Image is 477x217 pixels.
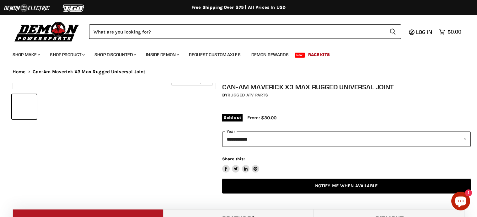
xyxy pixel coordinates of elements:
[416,29,432,35] span: Log in
[184,48,245,61] a: Request Custom Axles
[384,24,401,39] button: Search
[449,192,472,212] inbox-online-store-chat: Shopify online store chat
[89,24,384,39] input: Search
[8,48,44,61] a: Shop Make
[247,48,293,61] a: Demon Rewards
[295,53,305,58] span: New!
[303,48,335,61] a: Race Kits
[89,24,401,39] form: Product
[413,29,436,35] a: Log in
[436,27,464,36] a: $0.00
[222,114,243,121] span: Sold out
[174,79,209,84] span: Click to expand
[13,20,81,43] img: Demon Powersports
[228,92,268,98] a: Rugged ATV Parts
[8,46,460,61] ul: Main menu
[12,94,37,119] button: IMAGE thumbnail
[222,83,471,91] h1: Can-Am Maverick X3 Max Rugged Universal Joint
[448,29,461,35] span: $0.00
[222,179,471,194] a: Notify Me When Available
[90,48,140,61] a: Shop Discounted
[13,69,26,75] a: Home
[3,2,50,14] img: Demon Electric Logo 2
[222,92,471,99] div: by
[222,156,260,173] aside: Share this:
[222,132,471,147] select: year
[33,69,146,75] span: Can-Am Maverick X3 Max Rugged Universal Joint
[50,2,97,14] img: TGB Logo 2
[222,157,245,161] span: Share this:
[141,48,183,61] a: Inside Demon
[45,48,88,61] a: Shop Product
[247,115,276,121] span: From: $30.00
